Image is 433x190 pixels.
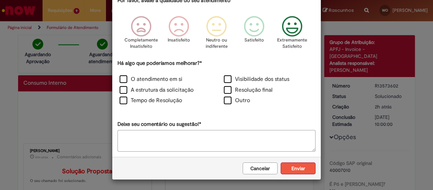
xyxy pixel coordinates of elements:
[224,75,289,83] label: Visibilidade dos status
[236,11,272,59] div: Satisfeito
[161,11,197,59] div: Insatisfeito
[117,121,201,128] label: Deixe seu comentário ou sugestão!*
[274,11,310,59] div: Extremamente Satisfeito
[277,37,307,50] p: Extremamente Satisfeito
[120,86,193,94] label: A estrutura da solicitação
[120,75,182,83] label: O atendimento em si
[117,60,316,107] div: Há algo que poderíamos melhorar?*
[123,11,159,59] div: Completamente Insatisfeito
[224,86,273,94] label: Resolução final
[124,37,158,50] p: Completamente Insatisfeito
[224,97,250,105] label: Outro
[168,37,190,44] p: Insatisfeito
[244,37,264,44] p: Satisfeito
[204,37,229,50] p: Neutro ou indiferente
[281,162,316,174] button: Enviar
[243,162,278,174] button: Cancelar
[120,97,182,105] label: Tempo de Resolução
[199,11,234,59] div: Neutro ou indiferente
